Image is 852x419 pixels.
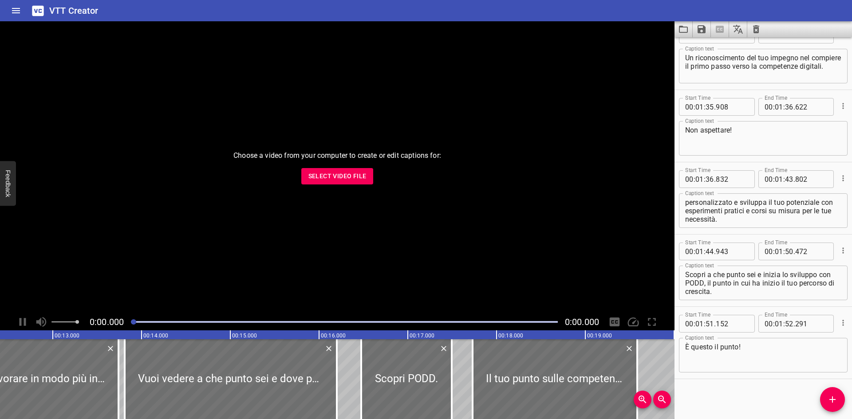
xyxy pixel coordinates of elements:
[837,317,849,329] button: Cue Options
[653,391,671,408] button: Zoom Out
[765,315,773,333] input: 00
[565,317,599,327] span: 0:00.000
[694,98,695,116] span: :
[716,170,748,188] input: 832
[706,98,714,116] input: 35
[783,243,785,260] span: :
[837,311,848,334] div: Cue Options
[785,98,793,116] input: 36
[820,387,845,412] button: Add Cue
[837,172,849,184] button: Cue Options
[685,198,841,223] textarea: Segui il tuo percorso di apprendimento personalizzato e sviluppa il tuo potenziale con esperiment...
[773,243,775,260] span: :
[693,21,711,37] button: Save captions to file
[694,170,695,188] span: :
[714,315,716,333] span: .
[837,100,849,112] button: Cue Options
[678,24,689,35] svg: Load captions from file
[795,243,828,260] input: 472
[783,98,785,116] span: :
[685,343,841,368] textarea: È questo il punto!
[694,315,695,333] span: :
[785,315,793,333] input: 52
[793,170,795,188] span: .
[785,170,793,188] input: 43
[90,317,124,327] span: Current Time
[438,343,448,354] div: Delete Cue
[695,243,704,260] input: 01
[706,170,714,188] input: 36
[714,243,716,260] span: .
[714,98,716,116] span: .
[587,333,612,339] text: 00:19.000
[301,168,374,184] button: Select Video File
[685,126,841,151] textarea: Non aspettare!
[323,343,333,354] div: Delete Cue
[695,170,704,188] input: 01
[793,243,795,260] span: .
[105,343,116,354] button: Delete
[321,333,346,339] text: 00:16.000
[695,315,704,333] input: 01
[783,170,785,188] span: :
[674,21,693,37] button: Load captions from file
[793,315,795,333] span: .
[795,98,828,116] input: 622
[765,98,773,116] input: 00
[685,170,694,188] input: 00
[498,333,523,339] text: 00:18.000
[623,343,634,354] div: Delete Cue
[773,315,775,333] span: :
[785,243,793,260] input: 50
[773,98,775,116] span: :
[143,333,168,339] text: 00:14.000
[747,21,765,37] button: Clear captions
[837,94,848,117] div: Cue Options
[751,24,761,35] svg: Clear captions
[716,98,748,116] input: 908
[837,245,849,256] button: Cue Options
[685,98,694,116] input: 00
[49,4,99,18] h6: VTT Creator
[233,150,441,161] p: Choose a video from your computer to create or edit captions for:
[685,54,841,79] textarea: Un riconoscimento del tuo impegno nel compiere il primo passo verso la competenze digitali.
[837,167,848,190] div: Cue Options
[775,170,783,188] input: 01
[623,343,635,354] button: Delete
[773,170,775,188] span: :
[733,24,743,35] svg: Translate captions
[783,315,785,333] span: :
[685,243,694,260] input: 00
[55,333,79,339] text: 00:13.000
[775,98,783,116] input: 01
[795,315,828,333] input: 291
[765,170,773,188] input: 00
[105,343,115,354] div: Delete Cue
[714,170,716,188] span: .
[695,98,704,116] input: 01
[793,98,795,116] span: .
[704,243,706,260] span: :
[308,171,367,182] span: Select Video File
[704,170,706,188] span: :
[706,315,714,333] input: 51
[716,243,748,260] input: 943
[711,21,729,37] span: Select a video in the pane to the left, then you can automatically extract captions.
[694,243,695,260] span: :
[410,333,434,339] text: 00:17.000
[775,243,783,260] input: 01
[704,315,706,333] span: :
[704,98,706,116] span: :
[696,24,707,35] svg: Save captions to file
[775,315,783,333] input: 01
[438,343,450,354] button: Delete
[729,21,747,37] button: Translate captions
[765,243,773,260] input: 00
[634,391,651,408] button: Zoom In
[685,315,694,333] input: 00
[706,243,714,260] input: 44
[323,343,335,354] button: Delete
[716,315,748,333] input: 152
[232,333,257,339] text: 00:15.000
[131,321,558,323] div: Play progress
